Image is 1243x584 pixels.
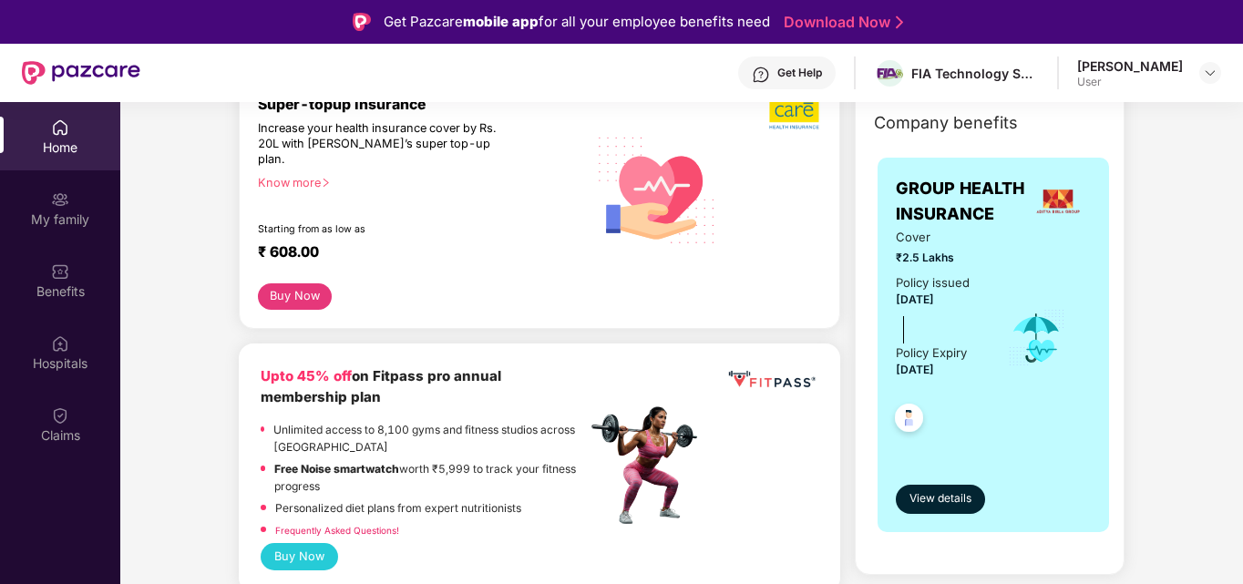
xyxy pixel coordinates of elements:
[896,176,1025,228] span: GROUP HEALTH INSURANCE
[258,121,508,168] div: Increase your health insurance cover by Rs. 20L with [PERSON_NAME]’s super top-up plan.
[896,292,934,306] span: [DATE]
[384,11,770,33] div: Get Pazcare for all your employee benefits need
[51,190,69,209] img: svg+xml;base64,PHN2ZyB3aWR0aD0iMjAiIGhlaWdodD0iMjAiIHZpZXdCb3g9IjAgMCAyMCAyMCIgZmlsbD0ibm9uZSIgeG...
[784,13,898,32] a: Download Now
[258,96,587,113] div: Super-topup Insurance
[586,402,714,529] img: fpp.png
[258,283,332,310] button: Buy Now
[1077,75,1183,89] div: User
[51,406,69,425] img: svg+xml;base64,PHN2ZyBpZD0iQ2xhaW0iIHhtbG5zPSJodHRwOi8vd3d3LnczLm9yZy8yMDAwL3N2ZyIgd2lkdGg9IjIwIi...
[1007,308,1066,368] img: icon
[274,460,586,495] p: worth ₹5,999 to track your fitness progress
[353,13,371,31] img: Logo
[896,249,981,266] span: ₹2.5 Lakhs
[1077,57,1183,75] div: [PERSON_NAME]
[258,223,509,236] div: Starting from as low as
[587,118,728,261] img: svg+xml;base64,PHN2ZyB4bWxucz0iaHR0cDovL3d3dy53My5vcmcvMjAwMC9zdmciIHhtbG5zOnhsaW5rPSJodHRwOi8vd3...
[896,228,981,247] span: Cover
[777,66,822,80] div: Get Help
[275,499,521,517] p: Personalized diet plans from expert nutritionists
[261,543,338,570] button: Buy Now
[909,490,971,507] span: View details
[274,462,399,476] strong: Free Noise smartwatch
[1033,177,1083,226] img: insurerLogo
[877,68,903,80] img: FIA%20logo.png
[896,485,985,514] button: View details
[261,367,352,384] b: Upto 45% off
[51,334,69,353] img: svg+xml;base64,PHN2ZyBpZD0iSG9zcGl0YWxzIiB4bWxucz0iaHR0cDovL3d3dy53My5vcmcvMjAwMC9zdmciIHdpZHRoPS...
[258,243,569,265] div: ₹ 608.00
[769,96,821,130] img: b5dec4f62d2307b9de63beb79f102df3.png
[321,178,331,188] span: right
[896,363,934,376] span: [DATE]
[51,118,69,137] img: svg+xml;base64,PHN2ZyBpZD0iSG9tZSIgeG1sbnM9Imh0dHA6Ly93d3cudzMub3JnLzIwMDAvc3ZnIiB3aWR0aD0iMjAiIG...
[874,110,1018,136] span: Company benefits
[258,176,576,189] div: Know more
[896,343,967,363] div: Policy Expiry
[1203,66,1217,80] img: svg+xml;base64,PHN2ZyBpZD0iRHJvcGRvd24tMzJ4MzIiIHhtbG5zPSJodHRwOi8vd3d3LnczLm9yZy8yMDAwL3N2ZyIgd2...
[273,421,586,456] p: Unlimited access to 8,100 gyms and fitness studios across [GEOGRAPHIC_DATA]
[22,61,140,85] img: New Pazcare Logo
[911,65,1039,82] div: FIA Technology Services Private Limited
[725,365,818,394] img: fppp.png
[887,398,931,443] img: svg+xml;base64,PHN2ZyB4bWxucz0iaHR0cDovL3d3dy53My5vcmcvMjAwMC9zdmciIHdpZHRoPSI0OC45NDMiIGhlaWdodD...
[261,367,501,406] b: on Fitpass pro annual membership plan
[752,66,770,84] img: svg+xml;base64,PHN2ZyBpZD0iSGVscC0zMngzMiIgeG1sbnM9Imh0dHA6Ly93d3cudzMub3JnLzIwMDAvc3ZnIiB3aWR0aD...
[51,262,69,281] img: svg+xml;base64,PHN2ZyBpZD0iQmVuZWZpdHMiIHhtbG5zPSJodHRwOi8vd3d3LnczLm9yZy8yMDAwL3N2ZyIgd2lkdGg9Ij...
[463,13,539,30] strong: mobile app
[275,525,399,536] a: Frequently Asked Questions!
[896,13,903,32] img: Stroke
[896,273,970,292] div: Policy issued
